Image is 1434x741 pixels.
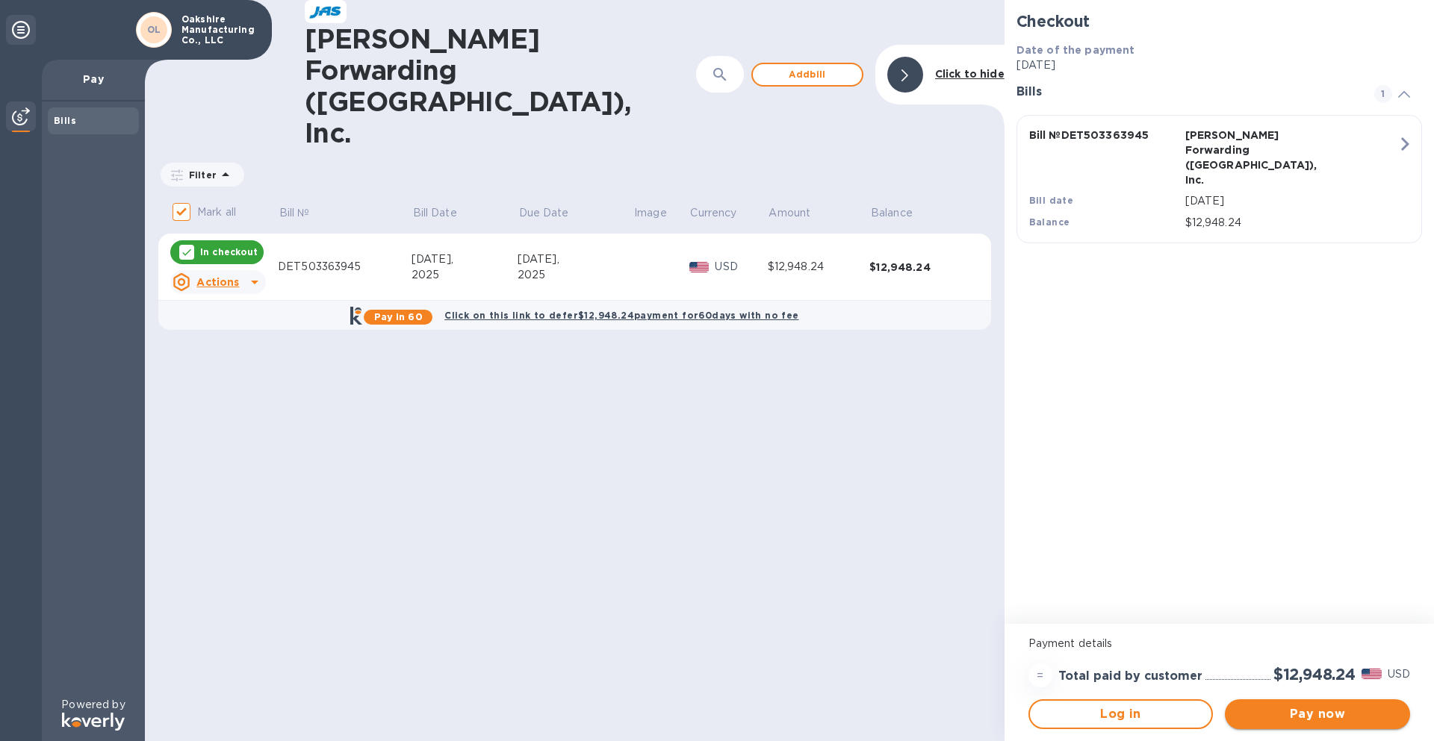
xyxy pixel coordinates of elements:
[871,205,913,221] p: Balance
[765,66,850,84] span: Add bill
[769,205,810,221] p: Amount
[183,169,217,181] p: Filter
[181,14,256,46] p: Oakshire Manufacturing Co., LLC
[715,259,767,275] p: USD
[374,311,423,322] b: Pay in 60
[147,24,161,35] b: OL
[412,251,518,267] div: [DATE],
[61,697,125,713] p: Powered by
[1362,669,1382,679] img: USD
[690,205,736,221] p: Currency
[751,63,863,87] button: Addbill
[1029,195,1074,206] b: Bill date
[413,205,477,221] span: Bill Date
[1028,699,1214,729] button: Log in
[1273,665,1356,684] h2: $12,948.24
[305,23,656,148] h1: [PERSON_NAME] Forwarding ([GEOGRAPHIC_DATA]), Inc.
[935,68,1005,80] b: Click to hide
[1185,193,1397,209] p: [DATE]
[54,72,133,87] p: Pay
[1016,44,1135,56] b: Date of the payment
[1237,705,1398,723] span: Pay now
[278,259,412,275] div: DET503363945
[1016,85,1356,99] h3: Bills
[1225,699,1410,729] button: Pay now
[519,205,589,221] span: Due Date
[1185,128,1335,187] p: [PERSON_NAME] Forwarding ([GEOGRAPHIC_DATA]), Inc.
[519,205,569,221] p: Due Date
[769,205,830,221] span: Amount
[1388,666,1410,682] p: USD
[279,205,329,221] span: Bill №
[768,259,870,275] div: $12,948.24
[444,310,798,321] b: Click on this link to defer $12,948.24 payment for 60 days with no fee
[1028,663,1052,687] div: =
[634,205,667,221] p: Image
[1016,57,1422,73] p: [DATE]
[518,251,633,267] div: [DATE],
[1028,636,1410,651] p: Payment details
[1042,705,1200,723] span: Log in
[413,205,457,221] p: Bill Date
[62,713,125,731] img: Logo
[1016,115,1422,243] button: Bill №DET503363945[PERSON_NAME] Forwarding ([GEOGRAPHIC_DATA]), Inc.Bill date[DATE]Balance$12,948.24
[196,276,239,288] u: Actions
[1185,215,1397,231] p: $12,948.24
[518,267,633,283] div: 2025
[412,267,518,283] div: 2025
[1058,669,1202,684] h3: Total paid by customer
[1029,128,1179,143] p: Bill № DET503363945
[54,115,76,126] b: Bills
[1016,12,1422,31] h2: Checkout
[1029,216,1070,228] b: Balance
[279,205,310,221] p: Bill №
[689,262,710,272] img: USD
[1374,85,1392,103] span: 1
[200,246,258,258] p: In checkout
[869,260,972,275] div: $12,948.24
[871,205,932,221] span: Balance
[197,204,236,220] p: Mark all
